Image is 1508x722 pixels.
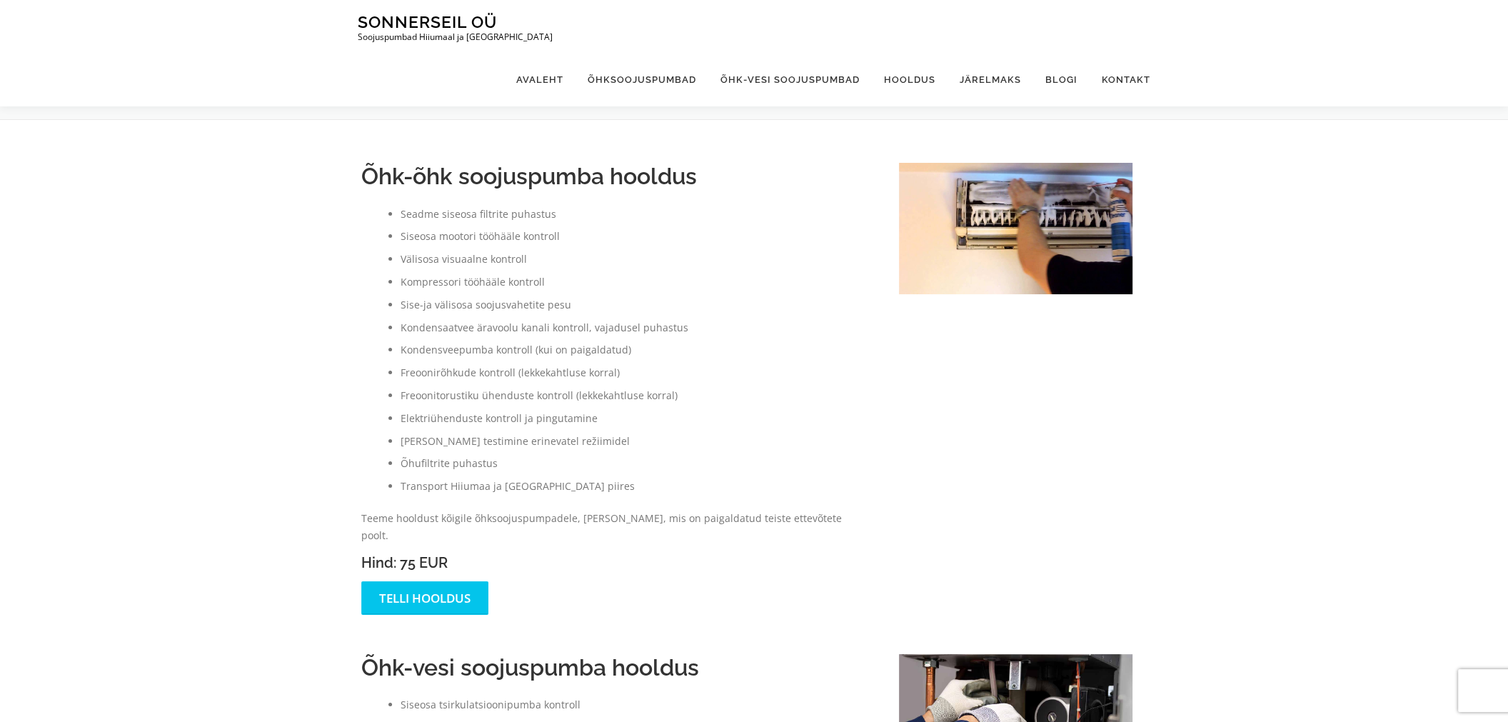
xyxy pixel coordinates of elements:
[1090,53,1150,106] a: Kontakt
[361,555,870,571] h3: Hind: 75 EUR
[401,433,870,450] li: [PERSON_NAME] testimine erinevatel režiimidel
[361,654,870,681] h2: Õhk-vesi soojuspumba hooldus
[899,163,1132,294] img: õhksoojuspumba hooldus
[361,581,488,615] a: Telli hooldus
[401,387,870,404] li: Freoonitorustiku ühenduste kontroll (lekkekahtluse korral)
[401,206,870,223] li: Seadme siseosa filtrite puhastus
[708,53,872,106] a: Õhk-vesi soojuspumbad
[872,53,947,106] a: Hooldus
[401,410,870,427] li: Elektriühenduste kontroll ja pingutamine
[401,296,870,314] li: Sise-ja välisosa soojusvahetite pesu
[401,341,870,359] li: Kondensveepumba kontroll (kui on paigaldatud)
[358,32,553,42] p: Soojuspumbad Hiiumaal ja [GEOGRAPHIC_DATA]
[401,251,870,268] li: Välisosa visuaalne kontroll
[1033,53,1090,106] a: Blogi
[401,319,870,336] li: Kondensaatvee äravoolu kanali kontroll, vajadusel puhastus
[575,53,708,106] a: Õhksoojuspumbad
[401,696,870,713] li: Siseosa tsirkulatsioonipumba kontroll
[358,12,497,31] a: Sonnerseil OÜ
[401,228,870,245] li: Siseosa mootori tööhääle kontroll
[361,510,870,544] p: Teeme hooldust kõigile õhksoojuspumpadele, [PERSON_NAME], mis on paigaldatud teiste ettevõtete po...
[401,455,870,472] li: Õhufiltrite puhastus
[401,274,870,291] li: Kompressori tööhääle kontroll
[504,53,575,106] a: Avaleht
[947,53,1033,106] a: Järelmaks
[401,478,870,495] li: Transport Hiiumaa ja [GEOGRAPHIC_DATA] piires
[401,364,870,381] li: Freoonirõhkude kontroll (lekkekahtluse korral)
[361,163,870,190] h2: Õhk-õhk soojuspumba hooldus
